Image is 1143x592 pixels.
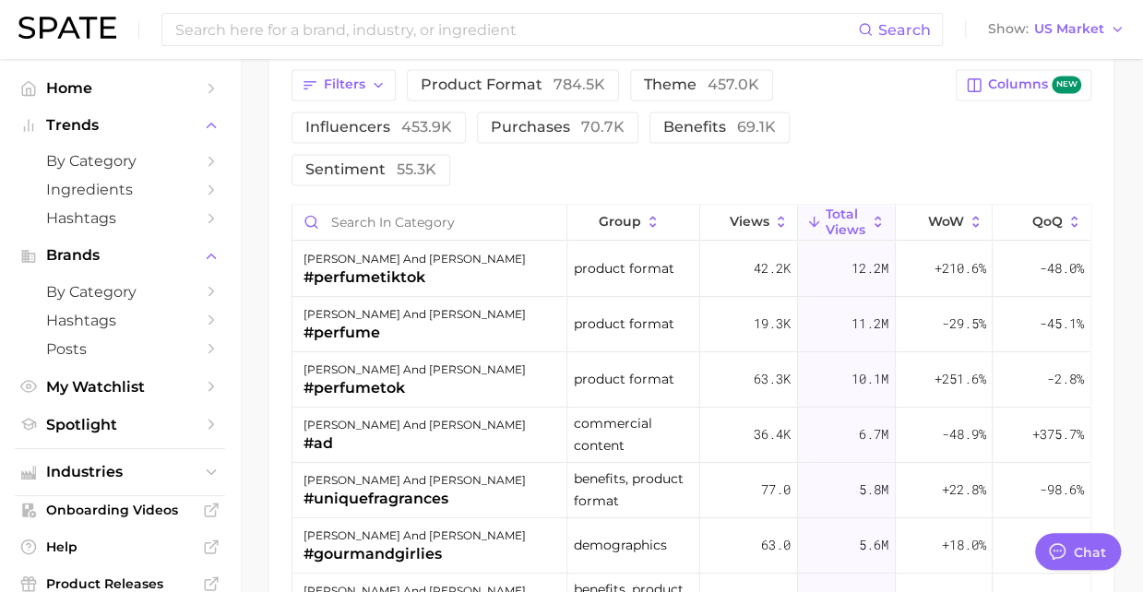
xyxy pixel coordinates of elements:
span: demographics [574,534,667,556]
span: +251.6% [934,368,985,390]
button: [PERSON_NAME] and [PERSON_NAME]#perfumetokproduct format63.3k10.1m+251.6%-2.8% [292,352,1090,408]
div: #uniquefragrances [304,488,526,510]
span: 5.6m [859,534,888,556]
span: Spotlight [46,416,194,433]
button: QoQ [993,205,1090,241]
div: #ad [304,432,526,455]
span: Product Releases [46,575,194,592]
span: new [1052,76,1081,93]
span: 63.0 [761,534,791,556]
a: Hashtags [15,204,225,232]
span: Total Views [826,207,866,236]
span: -29.5% [941,313,985,335]
span: product format [574,368,674,390]
button: Filters [292,69,396,101]
span: Posts [46,340,194,358]
span: +210.6% [934,257,985,279]
div: [PERSON_NAME] and [PERSON_NAME] [304,414,526,436]
span: +22.8% [941,479,985,501]
a: Home [15,74,225,102]
span: 12.2m [851,257,888,279]
input: Search in category [292,205,566,240]
span: Columns [988,76,1081,93]
button: Brands [15,242,225,269]
span: Onboarding Videos [46,502,194,518]
span: +18.0% [941,534,985,556]
button: WoW [896,205,994,241]
span: product format [574,257,674,279]
div: [PERSON_NAME] and [PERSON_NAME] [304,525,526,547]
span: US Market [1034,24,1104,34]
span: 11.2m [851,313,888,335]
button: [PERSON_NAME] and [PERSON_NAME]#adcommercial content36.4k6.7m-48.9%+375.7% [292,408,1090,463]
button: [PERSON_NAME] and [PERSON_NAME]#gourmandgirliesdemographics63.05.6m+18.0%-5.5% [292,518,1090,574]
span: -48.9% [941,423,985,445]
span: by Category [46,283,194,301]
span: 784.5k [554,76,605,93]
span: group [599,214,641,229]
span: Search [878,21,931,39]
span: 69.1k [737,118,776,136]
div: [PERSON_NAME] and [PERSON_NAME] [304,469,526,491]
span: benefits, product format [574,468,693,512]
div: #perfume [304,322,526,344]
button: [PERSON_NAME] and [PERSON_NAME]#perfumetiktokproduct format42.2k12.2m+210.6%-48.0% [292,242,1090,297]
span: -2.8% [1047,368,1084,390]
span: Hashtags [46,312,194,329]
span: commercial content [574,412,693,456]
span: Brands [46,247,194,264]
span: benefits [663,120,776,135]
button: Industries [15,458,225,486]
button: Trends [15,112,225,139]
span: Home [46,79,194,97]
span: 70.7k [581,118,625,136]
a: Posts [15,335,225,363]
span: 55.3k [397,160,436,178]
span: Help [46,539,194,555]
a: Hashtags [15,306,225,335]
a: by Category [15,147,225,175]
span: influencers [305,120,452,135]
span: Ingredients [46,181,194,198]
span: 10.1m [851,368,888,390]
span: 42.2k [754,257,791,279]
span: Trends [46,117,194,134]
span: 5.8m [859,479,888,501]
a: Help [15,533,225,561]
span: product format [574,313,674,335]
span: 453.9k [401,118,452,136]
div: #gourmandgirlies [304,543,526,565]
span: 36.4k [754,423,791,445]
span: sentiment [305,162,436,177]
div: [PERSON_NAME] and [PERSON_NAME] [304,303,526,326]
button: [PERSON_NAME] and [PERSON_NAME]#perfumeproduct format19.3k11.2m-29.5%-45.1% [292,297,1090,352]
input: Search here for a brand, industry, or ingredient [173,14,858,45]
span: 63.3k [754,368,791,390]
span: theme [644,77,759,92]
div: [PERSON_NAME] and [PERSON_NAME] [304,248,526,270]
span: 6.7m [859,423,888,445]
a: My Watchlist [15,373,225,401]
span: 19.3k [754,313,791,335]
div: #perfumetiktok [304,266,526,289]
span: Hashtags [46,209,194,227]
span: by Category [46,152,194,170]
button: Total Views [798,205,896,241]
span: purchases [491,120,625,135]
span: +375.7% [1032,423,1084,445]
span: Show [988,24,1029,34]
a: Spotlight [15,410,225,439]
span: 457.0k [708,76,759,93]
img: SPATE [18,17,116,39]
span: QoQ [1032,214,1063,229]
a: Onboarding Videos [15,496,225,524]
span: -98.6% [1040,479,1084,501]
span: Filters [324,77,365,92]
span: -48.0% [1040,257,1084,279]
span: 77.0 [761,479,791,501]
span: My Watchlist [46,378,194,396]
span: -45.1% [1040,313,1084,335]
a: by Category [15,278,225,306]
span: Views [730,214,769,229]
button: Columnsnew [956,69,1091,101]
